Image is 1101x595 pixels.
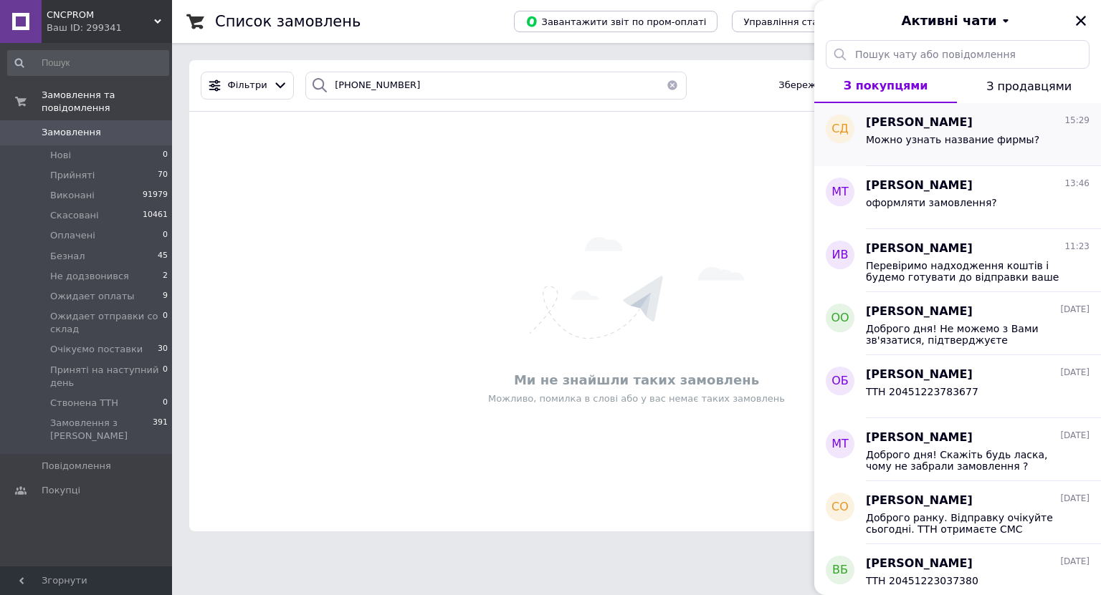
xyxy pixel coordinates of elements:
input: Пошук за номером замовлення, ПІБ покупця, номером телефону, Email, номером накладної [305,72,687,100]
span: 0 [163,229,168,242]
span: 0 [163,310,168,336]
span: CNCPROM [47,9,154,21]
span: 30 [158,343,168,356]
span: Фільтри [228,79,267,92]
input: Пошук [7,50,169,76]
span: [PERSON_NAME] [866,304,973,320]
span: ТТН 20451223037380 [866,575,978,586]
span: оформляти замовлення? [866,197,997,208]
span: СО [831,499,849,516]
span: [DATE] [1060,304,1090,316]
span: 0 [163,397,168,410]
span: [PERSON_NAME] [866,556,973,572]
span: [PERSON_NAME] [866,367,973,383]
span: Прийняті [50,169,95,182]
button: Активні чати [854,11,1061,30]
img: Нічого не знайдено [530,237,744,339]
span: 13:46 [1064,178,1090,190]
span: Доброго ранку. Відправку очікуйте сьогодні. ТТН отримаєте СМС повідомленням близько 18.00. Дякуєм... [866,512,1069,535]
span: Повідомлення [42,460,111,473]
span: ОО [831,310,849,326]
span: [PERSON_NAME] [866,430,973,446]
span: Збережені фільтри: [778,79,876,92]
span: 15:29 [1064,115,1090,127]
span: Ожидает отправки со склад [50,310,163,336]
button: ОБ[PERSON_NAME][DATE]ТТН 20451223783677 [814,355,1101,418]
span: 91979 [143,189,168,202]
span: Нові [50,149,71,162]
span: 9 [163,290,168,303]
span: СД [831,121,849,137]
span: [PERSON_NAME] [866,241,973,257]
span: Скасовані [50,209,99,222]
span: 391 [153,417,168,442]
div: Ваш ID: 299341 [47,21,172,34]
button: СД[PERSON_NAME]15:29Можно узнать название фирмы? [814,103,1101,166]
span: Завантажити звіт по пром-оплаті [525,15,706,28]
span: З покупцями [844,79,928,92]
span: З продавцями [986,79,1072,93]
span: [DATE] [1060,493,1090,505]
span: 10461 [143,209,168,222]
span: Виконані [50,189,95,202]
span: 0 [163,149,168,162]
span: Не додзвонився [50,270,129,283]
span: ИВ [832,247,849,263]
span: [DATE] [1060,556,1090,568]
span: Очікуємо поставки [50,343,143,356]
span: 70 [158,169,168,182]
button: Очистить [658,72,687,100]
div: Ми не знайшли таких замовлень [196,371,1077,389]
span: 2 [163,270,168,283]
span: Доброго дня! Скажіть будь ласка, чому не забрали замовлення ? [866,449,1069,472]
button: МТ[PERSON_NAME]13:46оформляти замовлення? [814,166,1101,229]
span: Ствонена ТТН [50,397,118,410]
input: Пошук чату або повідомлення [826,40,1090,69]
button: Закрити [1072,12,1090,29]
button: З продавцями [957,69,1101,103]
button: Завантажити звіт по пром-оплаті [514,11,718,32]
span: Перевіримо надходження коштів і будемо готувати до відправки ваше замовлення [866,260,1069,283]
button: СО[PERSON_NAME][DATE]Доброго ранку. Відправку очікуйте сьогодні. ТТН отримаєте СМС повідомленням ... [814,481,1101,544]
span: Безнал [50,250,85,263]
span: [PERSON_NAME] [866,493,973,509]
span: Активні чати [901,11,996,30]
span: МТ [831,184,849,200]
span: Замовлення [42,126,101,139]
span: Замовлення та повідомлення [42,89,172,115]
button: МТ[PERSON_NAME][DATE]Доброго дня! Скажіть будь ласка, чому не забрали замовлення ? [814,418,1101,481]
span: 0 [163,364,168,390]
span: ОБ [831,373,849,390]
span: ТТН 20451223783677 [866,386,978,397]
span: [PERSON_NAME] [866,178,973,194]
span: ВБ [832,562,848,579]
span: Управління статусами [743,16,853,27]
h1: Список замовлень [215,13,361,30]
span: Оплачені [50,229,95,242]
span: Можно узнать название фирмы? [866,134,1039,145]
span: Замовлення з [PERSON_NAME] [50,417,153,442]
span: [PERSON_NAME] [866,115,973,131]
span: 11:23 [1064,241,1090,253]
button: З покупцями [814,69,957,103]
button: ИВ[PERSON_NAME]11:23Перевіримо надходження коштів і будемо готувати до відправки ваше замовлення [814,229,1101,292]
button: Управління статусами [732,11,864,32]
span: Приняті на наступний день [50,364,163,390]
button: ОО[PERSON_NAME][DATE]Доброго дня! Не можемо з Вами зв'язатися, підтверджуєте замовлення, відправл... [814,292,1101,355]
span: [DATE] [1060,367,1090,379]
span: Покупці [42,484,80,497]
span: Ожидает оплаты [50,290,135,303]
div: Можливо, помилка в слові або у вас немає таких замовлень [196,392,1077,405]
span: МТ [831,436,849,453]
span: Доброго дня! Не можемо з Вами зв'язатися, підтверджуєте замовлення, відправляти ? [866,323,1069,346]
span: [DATE] [1060,430,1090,442]
span: 45 [158,250,168,263]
